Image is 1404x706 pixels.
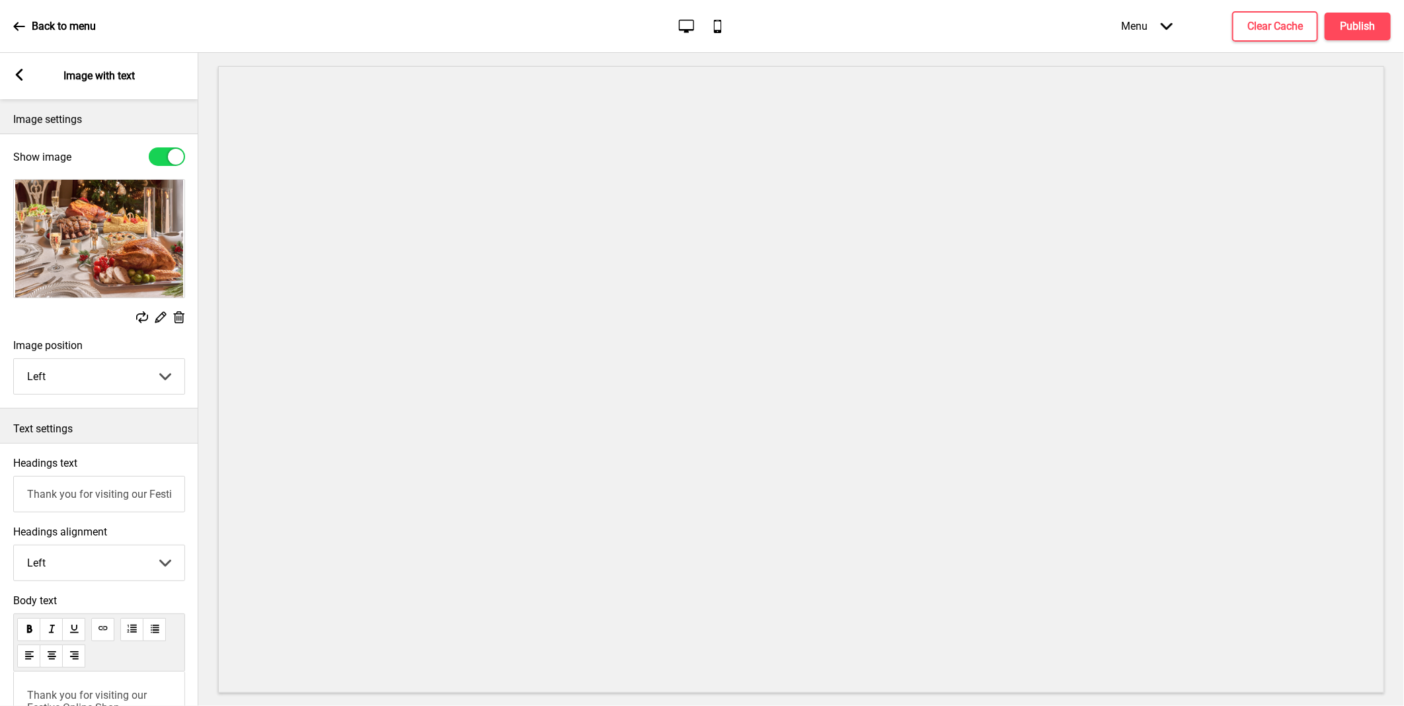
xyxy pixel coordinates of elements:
p: Image with text [63,69,135,83]
button: underline [62,618,85,641]
h4: Publish [1341,19,1376,34]
button: alignLeft [17,645,40,668]
button: italic [40,618,63,641]
button: orderedList [120,618,143,641]
h4: Clear Cache [1247,19,1303,34]
button: alignRight [62,645,85,668]
button: alignCenter [40,645,63,668]
label: Headings alignment [13,526,185,538]
label: Show image [13,151,71,163]
button: Clear Cache [1232,11,1318,42]
button: link [91,618,114,641]
button: Publish [1325,13,1391,40]
label: Image position [13,339,185,352]
span: Body text [13,594,185,607]
img: Image [14,180,184,297]
p: Image settings [13,112,185,127]
button: unorderedList [143,618,166,641]
p: Back to menu [32,19,96,34]
a: Back to menu [13,9,96,44]
label: Headings text [13,457,77,469]
button: bold [17,618,40,641]
div: Menu [1108,7,1186,46]
p: Text settings [13,422,185,436]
